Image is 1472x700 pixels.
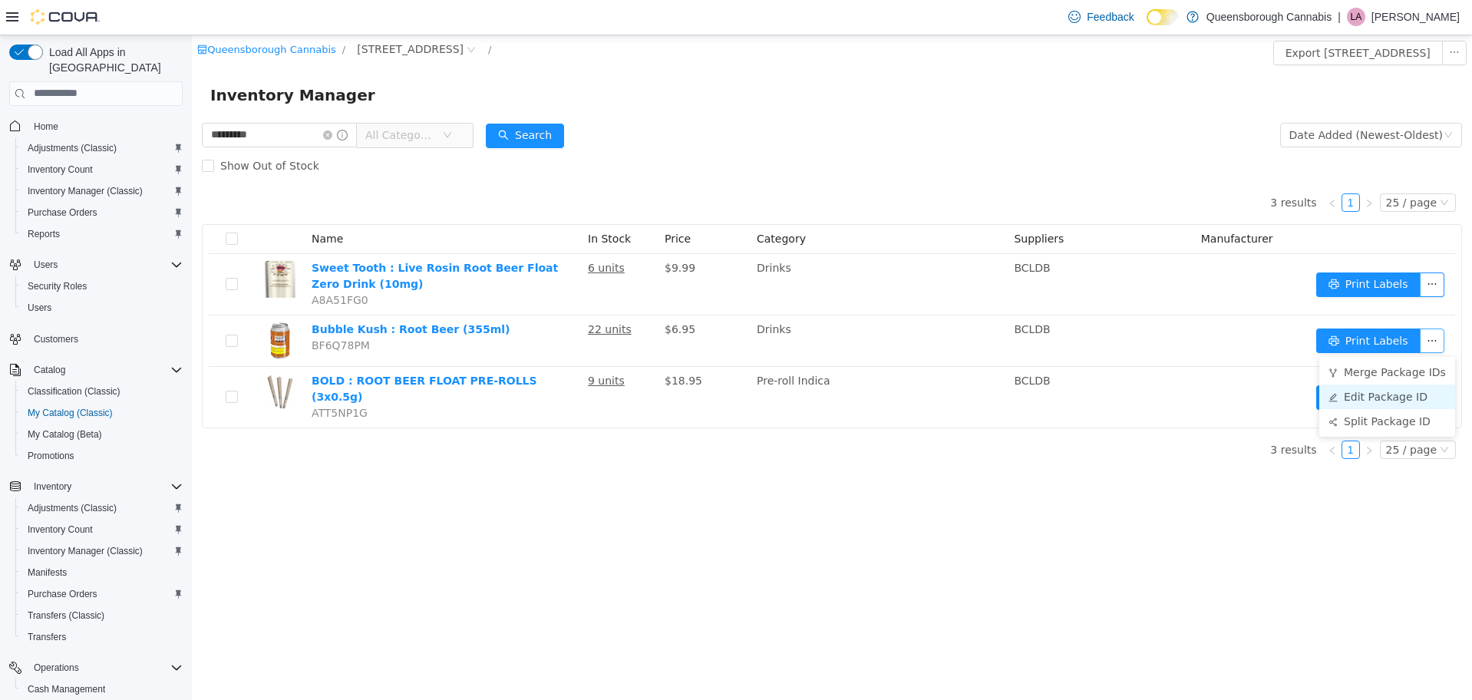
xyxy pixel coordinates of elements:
td: Pre-roll Indica [559,332,816,392]
span: Name [120,197,151,210]
a: Feedback [1062,2,1140,32]
a: icon: shopQueensborough Cannabis [5,8,144,20]
span: BF6Q78PM [120,304,178,316]
img: BOLD : ROOT BEER FLOAT PRE-ROLLS (3x0.5g) hero shot [69,338,107,376]
td: Drinks [559,280,816,332]
a: Transfers (Classic) [21,606,111,625]
i: icon: edit [1137,358,1146,367]
span: Cash Management [21,680,183,698]
button: Operations [28,659,85,677]
span: Manufacturer [1009,197,1081,210]
i: icon: right [1173,163,1182,173]
button: icon: ellipsis [1228,237,1253,262]
span: Classification (Classic) [21,382,183,401]
span: Users [28,302,51,314]
button: Catalog [3,359,189,381]
div: 25 / page [1194,406,1245,423]
li: 3 results [1078,158,1124,177]
a: Inventory Manager (Classic) [21,542,149,560]
span: My Catalog (Beta) [28,428,102,441]
button: Purchase Orders [15,202,189,223]
li: Next Page [1168,405,1187,424]
span: Adjustments (Classic) [21,499,183,517]
span: Inventory Manager (Classic) [21,542,183,560]
button: Operations [3,657,189,679]
button: Export [STREET_ADDRESS] [1081,5,1251,30]
button: Promotions [15,445,189,467]
span: 1274 56th St [165,5,272,22]
i: icon: shop [5,9,15,19]
button: Inventory [3,476,189,497]
a: Users [21,299,58,317]
u: 9 units [396,339,433,352]
a: Cash Management [21,680,111,698]
span: $9.99 [473,226,503,239]
i: icon: info-circle [145,94,156,105]
span: Operations [28,659,183,677]
span: Cash Management [28,683,105,695]
p: | [1338,8,1341,26]
i: icon: close-circle [131,95,140,104]
button: My Catalog (Beta) [15,424,189,445]
button: Cash Management [15,679,189,700]
span: Purchase Orders [28,206,97,219]
button: Users [3,254,189,276]
div: Lulu Anastacio [1347,8,1365,26]
span: Show Out of Stock [22,124,134,137]
span: Operations [34,662,79,674]
td: Drinks [559,219,816,280]
img: Sweet Tooth : Live Rosin Root Beer Float Zero Drink (10mg) hero shot [69,225,107,263]
span: LA [1351,8,1362,26]
span: BCLDB [822,226,858,239]
button: icon: ellipsis [1250,5,1275,30]
a: Inventory Manager (Classic) [21,182,149,200]
button: Purchase Orders [15,583,189,605]
button: Users [15,297,189,319]
span: BCLDB [822,339,858,352]
span: Reports [21,225,183,243]
span: Security Roles [28,280,87,292]
span: Transfers (Classic) [28,609,104,622]
a: Promotions [21,447,81,465]
img: Bubble Kush : Root Beer (355ml) hero shot [69,286,107,325]
button: icon: ellipsis [1228,293,1253,318]
span: Inventory Manager [18,48,193,72]
i: icon: share-alt [1137,382,1146,391]
button: Transfers (Classic) [15,605,189,626]
i: icon: down [1248,163,1257,173]
a: My Catalog (Classic) [21,404,119,422]
a: Transfers [21,628,72,646]
span: My Catalog (Beta) [21,425,183,444]
li: 1 [1150,405,1168,424]
a: Bubble Kush : Root Beer (355ml) [120,288,318,300]
span: Home [34,121,58,133]
li: Previous Page [1131,158,1150,177]
button: icon: searchSearch [294,88,372,113]
u: 22 units [396,288,440,300]
a: 1 [1150,159,1167,176]
span: My Catalog (Classic) [21,404,183,422]
i: icon: fork [1137,333,1146,342]
p: [PERSON_NAME] [1371,8,1460,26]
span: All Categories [173,92,243,107]
i: icon: left [1136,411,1145,420]
button: Classification (Classic) [15,381,189,402]
span: Inventory Count [28,163,93,176]
a: Purchase Orders [21,203,104,222]
span: My Catalog (Classic) [28,407,113,419]
button: My Catalog (Classic) [15,402,189,424]
u: 6 units [396,226,433,239]
span: Classification (Classic) [28,385,120,398]
button: Inventory Manager (Classic) [15,180,189,202]
span: Adjustments (Classic) [28,502,117,514]
a: Purchase Orders [21,585,104,603]
span: Purchase Orders [21,203,183,222]
span: Inventory Manager (Classic) [28,185,143,197]
span: Inventory [34,480,71,493]
span: $18.95 [473,339,510,352]
a: Reports [21,225,66,243]
button: Inventory [28,477,78,496]
a: Inventory Count [21,520,99,539]
button: Inventory Count [15,519,189,540]
a: Customers [28,330,84,348]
